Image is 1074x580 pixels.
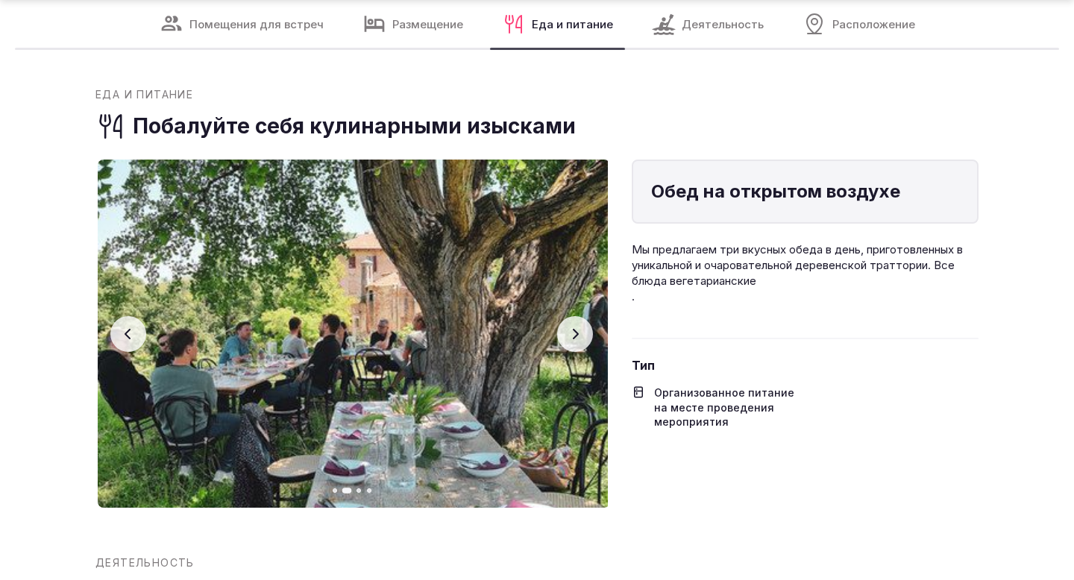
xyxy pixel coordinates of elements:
[532,17,613,31] font: Еда и питание
[357,488,361,493] button: Перейти к слайду 3
[333,488,337,493] button: Перейти к слайду 1
[95,556,195,569] font: Деятельность
[189,17,324,31] font: Помещения для встреч
[651,180,900,202] font: Обед на открытом воздухе
[392,17,463,31] font: Размещение
[682,17,764,31] font: Деятельность
[342,488,351,494] button: Перейти к слайду 2
[632,289,635,303] font: .
[632,358,655,373] font: Тип
[367,488,371,493] button: Перейти к слайду 4
[632,242,963,288] font: Мы предлагаем три вкусных обеда в день, приготовленных в уникальной и очаровательной деревенской ...
[98,160,610,508] img: Галерея изображение 2
[654,386,794,428] font: Организованное питание на месте проведения мероприятия
[133,113,576,139] font: Побалуйте себя кулинарными изысками
[832,17,915,31] font: Расположение
[95,88,193,101] font: Еда и питание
